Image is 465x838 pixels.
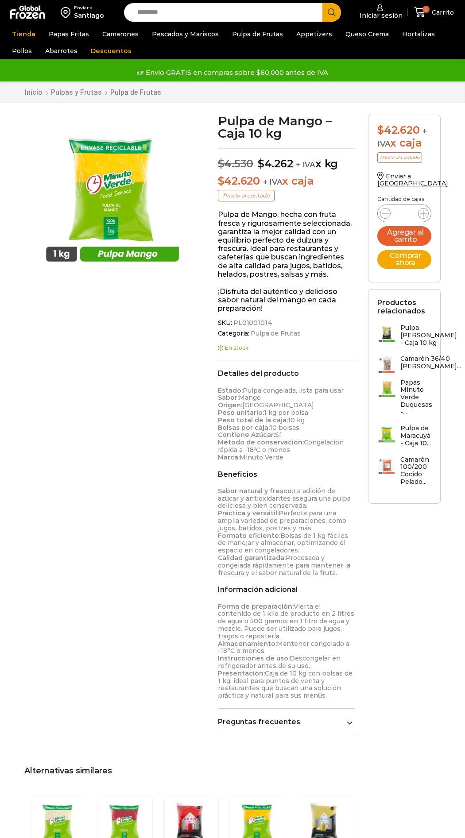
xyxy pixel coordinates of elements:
nav: Breadcrumb [24,88,162,97]
span: $ [218,174,225,187]
p: La adición de azúcar y antioxidantes asegura una pulpa deliciosa y bien conservada. Perfecta para... [218,487,355,577]
span: Carrito [430,8,454,17]
bdi: 4.262 [258,157,293,170]
strong: Contiene Azúcar: [218,431,275,439]
a: Camarón 100/200 Cocido Pelado... [377,456,431,490]
a: Pollos [8,42,36,59]
a: Enviar a [GEOGRAPHIC_DATA] [377,172,448,188]
a: Camarones [98,26,143,42]
a: Pescados y Mariscos [147,26,223,42]
strong: Instrucciones de uso: [218,654,290,662]
span: + IVA [263,178,283,186]
div: Santiago [74,11,104,20]
span: $ [377,124,384,136]
a: Pulpa de Frutas [110,88,162,97]
a: Pulpa de Frutas [228,26,287,42]
strong: Origen: [218,401,242,409]
span: 0 [422,6,430,13]
button: Comprar ahora [377,250,431,269]
a: Pulpas y Frutas [50,88,102,97]
a: Hortalizas [398,26,439,42]
h2: Beneficios [218,470,355,479]
h2: Productos relacionados [377,298,431,315]
strong: Peso unitario: [218,409,264,417]
strong: Sabor natural y fresco: [218,487,293,495]
div: Enviar a [74,5,104,11]
a: 0 Carrito [412,2,456,23]
span: $ [258,157,264,170]
strong: Peso total de la caja: [218,416,288,424]
p: Vierta el contenido de 1 kilo de producto en 2 litros de agua o 500 gramos en 1 litro de agua y m... [218,603,355,699]
strong: Método de conservación: [218,438,304,446]
p: Pulpa de Mango, hecha con fruta fresca y rigurosamente seleccionada, garantiza la mejor calidad c... [218,210,355,278]
a: Pulpa de Maracuyá - Caja 10... [377,425,431,451]
p: ¡Disfruta del auténtico y delicioso sabor natural del mango en cada preparación! [218,287,355,313]
span: + IVA [296,160,315,169]
a: Appetizers [292,26,337,42]
bdi: 42.620 [377,124,419,136]
strong: Almacenamiento: [218,640,277,648]
strong: Sabor: [218,394,239,402]
h3: Camarón 100/200 Cocido Pelado... [400,456,431,486]
h2: Información adicional [218,585,355,594]
bdi: 42.620 [218,174,260,187]
p: Pulpa congelada, lista para usar Mango [GEOGRAPHIC_DATA] 1 kg por bolsa 10 kg 10 bolsas Sí Congel... [218,387,355,461]
bdi: 4.530 [218,157,254,170]
span: PL01001014 [232,319,272,327]
img: address-field-icon.svg [61,5,74,20]
span: Iniciar sesión [357,11,403,20]
strong: Presentación: [218,669,265,677]
strong: Formato eficiente: [218,532,280,540]
h3: Pulpa de Maracuyá - Caja 10... [400,425,431,447]
span: Alternativas similares [24,766,112,776]
a: Camarón 36/40 [PERSON_NAME]... [377,355,461,374]
a: Papas Minuto Verde Duquesas -... [377,379,432,421]
a: Papas Fritas [44,26,93,42]
strong: Práctica y versátil: [218,509,279,517]
strong: Marca: [218,453,240,461]
strong: Forma de preparación: [218,602,294,610]
span: SKU: [218,319,355,327]
a: Queso Crema [341,26,393,42]
button: Agregar al carrito [377,226,431,246]
a: Inicio [24,88,43,97]
p: Cantidad de cajas [377,196,431,202]
a: Preguntas frecuentes [218,718,355,726]
a: Tienda [8,26,40,42]
h3: Papas Minuto Verde Duquesas -... [400,379,432,416]
span: $ [218,157,225,170]
a: Pulpa de Frutas [249,330,301,337]
div: x caja [377,124,431,150]
p: x kg [218,148,355,170]
p: Precio al contado [218,190,275,201]
strong: Calidad garantizada: [218,554,286,562]
h1: Pulpa de Mango – Caja 10 kg [218,115,355,139]
a: Descuentos [86,42,136,59]
input: Product quantity [396,207,413,220]
p: En stock [218,345,355,351]
p: Precio al contado [377,152,422,163]
img: pulpa-mango [36,115,189,268]
h3: Camarón 36/40 [PERSON_NAME]... [400,355,461,370]
span: Categoría: [218,330,355,337]
strong: Bolsas por caja: [218,424,270,432]
p: x caja [218,175,355,188]
h2: Detalles del producto [218,369,355,378]
a: Abarrotes [41,42,82,59]
button: Search button [322,3,341,22]
h3: Pulpa [PERSON_NAME] - Caja 10 kg [400,324,457,346]
a: Pulpa [PERSON_NAME] - Caja 10 kg [377,324,457,351]
strong: Estado: [218,386,243,394]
